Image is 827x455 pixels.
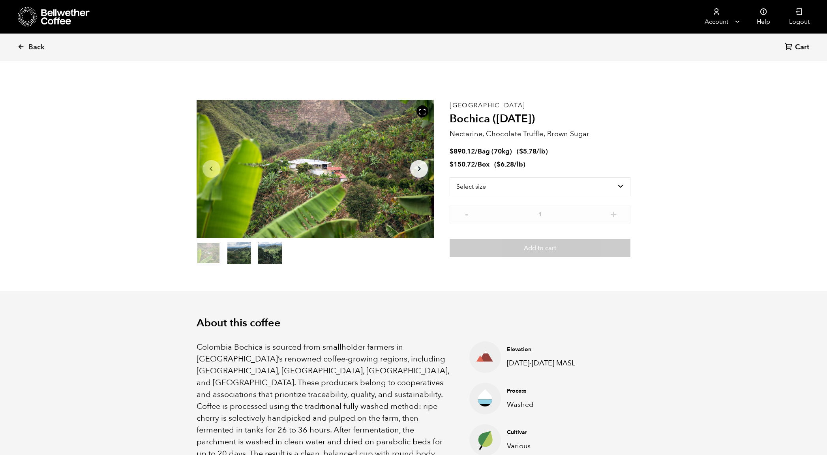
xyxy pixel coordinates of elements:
h2: Bochica ([DATE]) [450,112,630,126]
p: Washed [507,399,582,410]
span: $ [519,147,523,156]
span: / [475,160,478,169]
bdi: 890.12 [450,147,475,156]
span: $ [497,160,501,169]
button: - [461,210,471,217]
button: + [609,210,619,217]
bdi: 150.72 [450,160,475,169]
span: $ [450,147,454,156]
h4: Cultivar [507,429,582,436]
button: Add to cart [450,239,630,257]
span: $ [450,160,454,169]
h2: About this coffee [197,317,631,330]
span: Back [28,43,45,52]
span: /lb [514,160,523,169]
span: Cart [795,43,809,52]
h4: Elevation [507,346,582,354]
span: Box [478,160,489,169]
span: Bag (70kg) [478,147,512,156]
span: ( ) [494,160,525,169]
span: ( ) [517,147,548,156]
bdi: 6.28 [497,160,514,169]
p: [DATE]-[DATE] MASL [507,358,582,369]
h4: Process [507,387,582,395]
p: Various [507,441,582,451]
a: Cart [785,42,811,53]
bdi: 5.78 [519,147,536,156]
p: Nectarine, Chocolate Truffle, Brown Sugar [450,129,630,139]
span: /lb [536,147,546,156]
span: / [475,147,478,156]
